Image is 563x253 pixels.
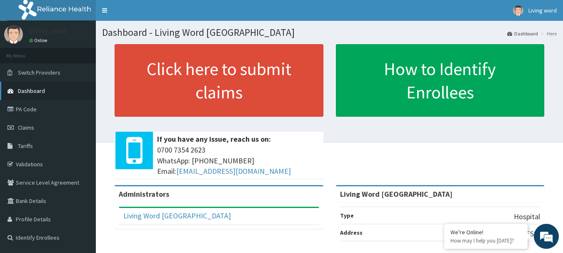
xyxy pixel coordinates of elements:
a: [EMAIL_ADDRESS][DOMAIN_NAME] [176,166,291,176]
div: We're Online! [450,228,521,236]
span: 0700 7354 2623 WhatsApp: [PHONE_NUMBER] Email: [157,145,319,177]
span: Tariffs [18,142,33,150]
a: Online [29,38,49,43]
b: Type [340,212,354,219]
span: Switch Providers [18,69,60,76]
h1: Dashboard - Living Word [GEOGRAPHIC_DATA] [102,27,557,38]
a: Living Word [GEOGRAPHIC_DATA] [123,211,231,220]
a: Click here to submit claims [115,44,323,117]
div: Minimize live chat window [137,4,157,24]
li: Here [539,30,557,37]
img: User Image [4,25,23,44]
a: How to Identify Enrollees [336,44,545,117]
b: Address [340,229,363,236]
textarea: Type your message and hit 'Enter' [4,166,159,195]
b: If you have any issue, reach us on: [157,134,271,144]
img: d_794563401_company_1708531726252_794563401 [15,42,34,63]
span: We're online! [48,74,115,158]
a: Dashboard [507,30,538,37]
span: Claims [18,124,34,131]
span: Living word [528,7,557,14]
p: How may I help you today? [450,237,521,244]
p: Living word [29,27,66,35]
span: Dashboard [18,87,45,95]
div: Chat with us now [43,47,140,58]
b: Administrators [119,189,169,199]
p: Hospital [514,211,540,222]
img: User Image [513,5,523,16]
strong: Living Word [GEOGRAPHIC_DATA] [340,189,453,199]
